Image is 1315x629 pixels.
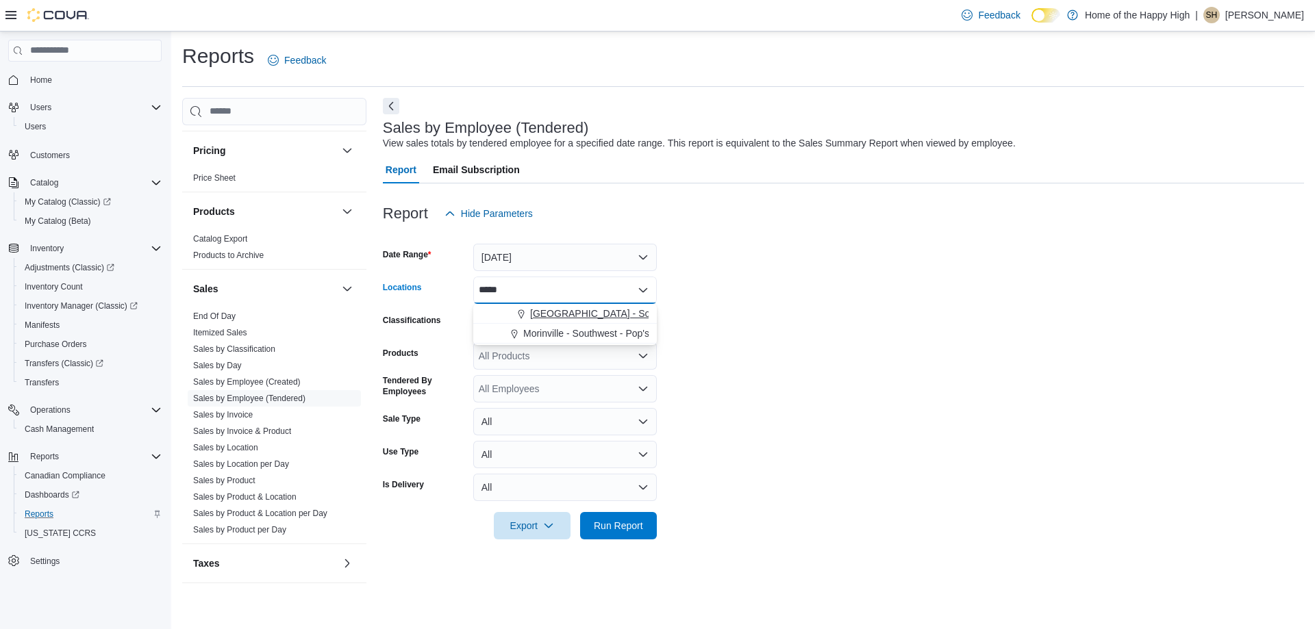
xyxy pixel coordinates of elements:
span: End Of Day [193,311,236,322]
span: Inventory [25,240,162,257]
button: Hide Parameters [439,200,538,227]
p: [PERSON_NAME] [1225,7,1304,23]
span: Cash Management [25,424,94,435]
a: Dashboards [14,485,167,504]
span: Manifests [19,317,162,333]
a: Reports [19,506,59,522]
a: My Catalog (Classic) [14,192,167,211]
a: Cash Management [19,421,99,437]
button: My Catalog (Beta) [14,211,167,231]
button: Taxes [339,555,355,572]
div: View sales totals by tendered employee for a specified date range. This report is equivalent to t... [383,136,1016,151]
h3: Products [193,205,235,218]
button: All [473,441,657,468]
span: Catalog [30,177,58,188]
a: Itemized Sales [193,328,247,337]
span: SH [1206,7,1218,23]
span: Adjustments (Classic) [25,262,114,273]
a: Inventory Manager (Classic) [19,298,143,314]
button: Catalog [3,173,167,192]
h3: Sales by Employee (Tendered) [383,120,589,136]
label: Classifications [383,315,441,326]
span: Export [502,512,562,539]
a: Feedback [956,1,1025,29]
a: Canadian Compliance [19,467,111,484]
p: | [1195,7,1198,23]
a: Sales by Invoice & Product [193,426,291,436]
button: Reports [14,504,167,524]
button: Pricing [193,144,336,157]
span: Home [25,71,162,88]
span: Customers [25,146,162,163]
span: My Catalog (Classic) [25,196,111,207]
span: Sales by Invoice [193,409,253,420]
a: Catalog Export [193,234,247,244]
h3: Sales [193,282,218,296]
span: Run Report [594,519,643,532]
button: Close list of options [638,285,649,296]
span: Inventory Count [25,281,83,292]
span: Reports [25,448,162,465]
button: Next [383,98,399,114]
span: Purchase Orders [19,336,162,352]
span: Catalog [25,175,162,191]
button: Open list of options [638,383,649,394]
span: Email Subscription [433,156,520,183]
span: Reports [30,451,59,462]
span: Dashboards [19,487,162,503]
span: Catalog Export [193,233,247,244]
span: Sales by Location [193,442,258,453]
span: Sales by Invoice & Product [193,426,291,437]
span: Users [25,99,162,116]
div: Pricing [182,170,366,192]
a: Transfers (Classic) [19,355,109,372]
a: Sales by Product & Location per Day [193,509,327,518]
span: Users [19,118,162,135]
span: Adjustments (Classic) [19,259,162,276]
button: Users [25,99,57,116]
a: Transfers [19,374,64,391]
span: Users [30,102,51,113]
span: Sales by Product per Day [193,524,286,535]
span: Itemized Sales [193,327,247,338]
span: Hide Parameters [461,207,533,220]
button: Operations [25,402,76,418]
nav: Complex example [8,64,162,606]
span: Home [30,75,52,86]
span: Products to Archive [193,250,264,261]
span: Users [25,121,46,132]
span: Transfers (Classic) [25,358,103,369]
input: Dark Mode [1031,8,1060,23]
span: Sales by Product & Location [193,491,297,502]
span: Inventory [30,243,64,254]
a: Inventory Count [19,279,88,295]
a: Settings [25,553,65,569]
span: Transfers [19,374,162,391]
div: Choose from the following options [473,304,657,344]
button: Transfers [14,373,167,392]
div: Products [182,231,366,269]
a: Products to Archive [193,251,264,260]
div: Sales [182,308,366,543]
a: My Catalog (Beta) [19,213,97,229]
button: Reports [3,447,167,466]
a: Sales by Employee (Created) [193,377,301,387]
img: Cova [27,8,89,22]
label: Products [383,348,418,359]
span: Settings [25,552,162,569]
button: Inventory [3,239,167,258]
span: My Catalog (Beta) [25,216,91,227]
span: Sales by Classification [193,344,275,355]
h1: Reports [182,42,254,70]
span: Customers [30,150,70,161]
h3: Pricing [193,144,225,157]
a: Home [25,72,58,88]
span: Sales by Product & Location per Day [193,508,327,519]
span: Purchase Orders [25,339,87,350]
button: Morinville - Southwest - Pop's Cannabis [473,324,657,344]
span: Price Sheet [193,172,236,183]
button: Sales [339,281,355,297]
button: [US_STATE] CCRS [14,524,167,543]
a: Sales by Product per Day [193,525,286,535]
label: Use Type [383,446,418,457]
